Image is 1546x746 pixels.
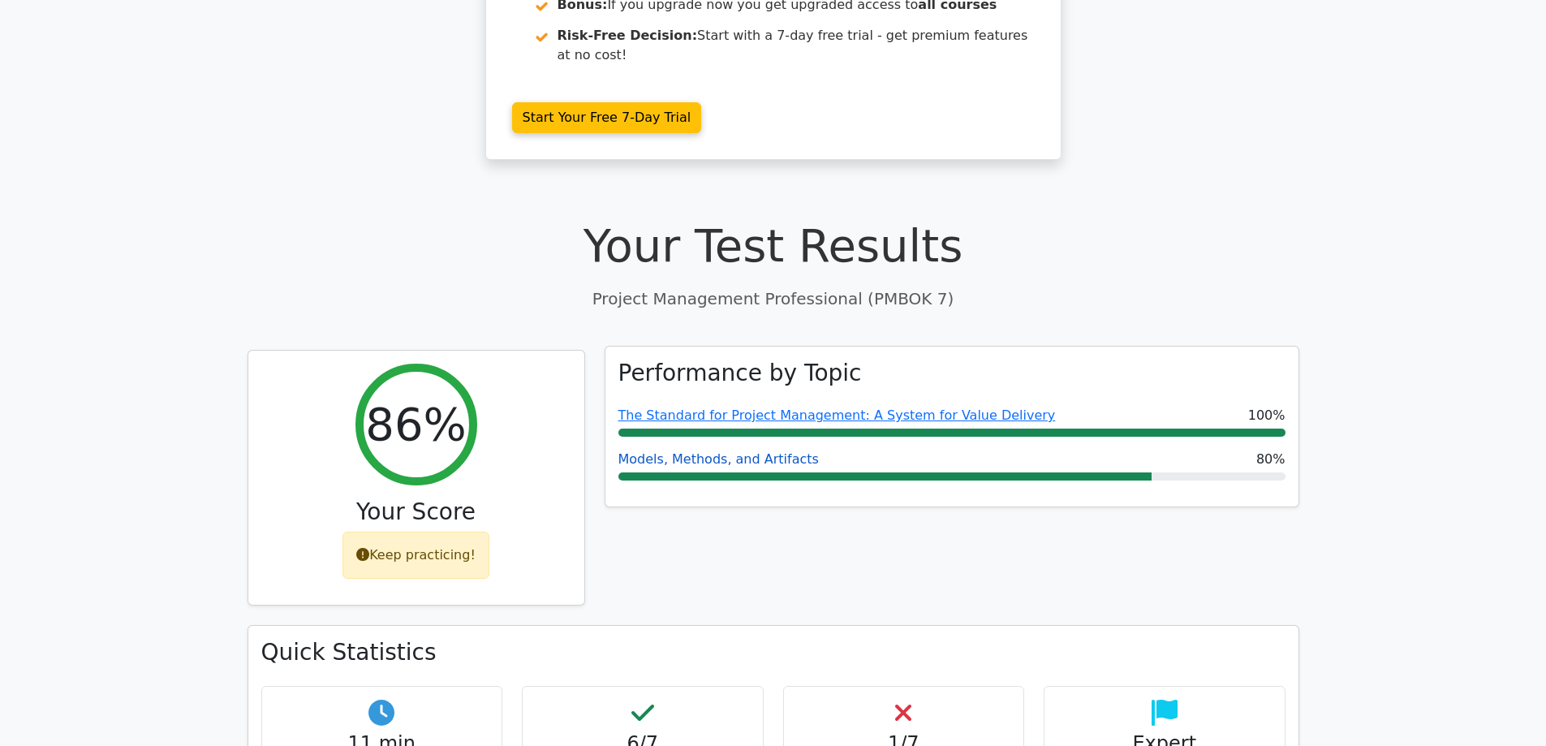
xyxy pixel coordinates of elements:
[618,451,819,467] a: Models, Methods, and Artifacts
[248,218,1299,273] h1: Your Test Results
[248,287,1299,311] p: Project Management Professional (PMBOK 7)
[512,102,702,133] a: Start Your Free 7-Day Trial
[342,532,489,579] div: Keep practicing!
[365,397,466,451] h2: 86%
[1248,406,1285,425] span: 100%
[261,498,571,526] h3: Your Score
[618,407,1056,423] a: The Standard for Project Management: A System for Value Delivery
[618,360,862,387] h3: Performance by Topic
[261,639,1285,666] h3: Quick Statistics
[1256,450,1285,469] span: 80%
